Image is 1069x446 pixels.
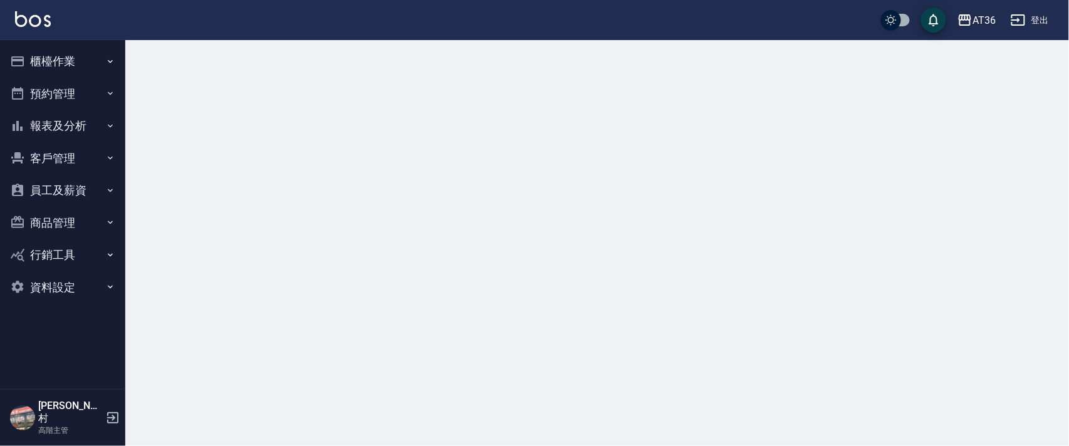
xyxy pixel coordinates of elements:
[15,11,51,27] img: Logo
[38,425,102,436] p: 高階主管
[5,142,120,175] button: 客戶管理
[5,78,120,110] button: 預約管理
[921,8,946,33] button: save
[5,239,120,271] button: 行銷工具
[952,8,1001,33] button: AT36
[5,271,120,304] button: 資料設定
[5,207,120,239] button: 商品管理
[5,45,120,78] button: 櫃檯作業
[10,405,35,430] img: Person
[973,13,996,28] div: AT36
[5,110,120,142] button: 報表及分析
[5,174,120,207] button: 員工及薪資
[1006,9,1054,32] button: 登出
[38,400,102,425] h5: [PERSON_NAME]村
